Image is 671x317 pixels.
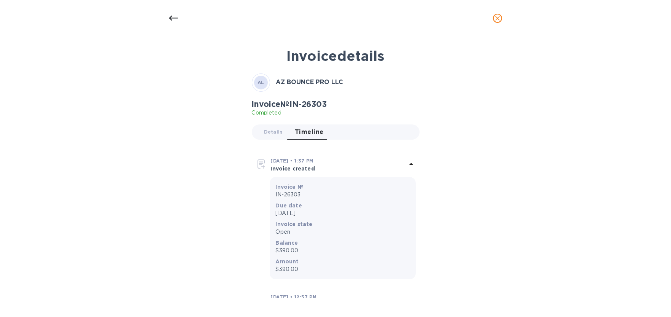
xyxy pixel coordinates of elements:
b: Balance [276,240,298,246]
b: Due date [276,202,302,209]
span: Details [264,128,283,136]
b: AZ BOUNCE PRO LLC [276,78,343,86]
p: IN-26303 [276,191,410,199]
button: close [488,9,507,27]
p: $390.00 [276,247,410,255]
b: AL [258,80,264,85]
b: Invoice № [276,184,304,190]
span: Timeline [295,127,324,137]
div: [DATE] • 1:37 PMInvoice created [256,153,416,177]
p: Invoice created [271,165,407,172]
b: Invoice details [287,48,385,64]
b: [DATE] • 12:57 PM [271,294,317,300]
h2: Invoice № IN-26303 [252,99,327,109]
p: Completed [252,109,327,117]
b: [DATE] • 1:37 PM [271,158,313,164]
p: [DATE] [276,209,410,217]
p: Open [276,228,410,236]
p: $390.00 [276,265,410,273]
b: Amount [276,258,299,264]
b: Invoice state [276,221,313,227]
